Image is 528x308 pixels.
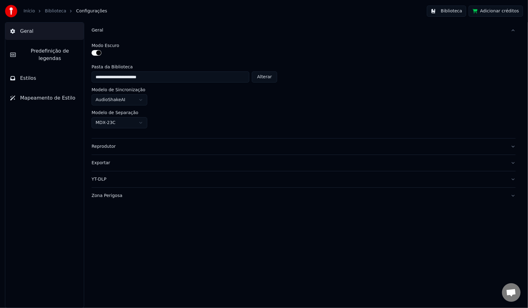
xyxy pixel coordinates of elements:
div: Zona Perigosa [92,193,506,199]
img: youka [5,5,17,17]
span: Estilos [20,75,36,82]
a: Biblioteca [45,8,66,14]
button: Geral [92,22,516,38]
label: Pasta da Biblioteca [92,65,277,69]
button: Mapeamento de Estilo [5,89,84,107]
button: Zona Perigosa [92,188,516,204]
button: Reprodutor [92,139,516,155]
span: Predefinição de legendas [21,47,79,62]
button: Estilos [5,70,84,87]
button: Predefinição de legendas [5,42,84,67]
div: Reprodutor [92,143,506,150]
button: Alterar [252,71,277,83]
a: Início [24,8,35,14]
div: Exportar [92,160,506,166]
label: Modelo de Separação [92,110,138,115]
label: Modo Escuro [92,43,119,48]
div: Geral [92,38,516,138]
div: Conversa aberta [502,283,521,302]
nav: breadcrumb [24,8,107,14]
div: YT-DLP [92,176,506,182]
button: Adicionar créditos [469,6,523,17]
span: Geral [20,28,33,35]
span: Configurações [76,8,107,14]
button: YT-DLP [92,171,516,187]
button: Biblioteca [427,6,466,17]
button: Exportar [92,155,516,171]
label: Modelo de Sincronização [92,88,145,92]
button: Geral [5,23,84,40]
div: Geral [92,27,506,33]
span: Mapeamento de Estilo [20,94,75,102]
